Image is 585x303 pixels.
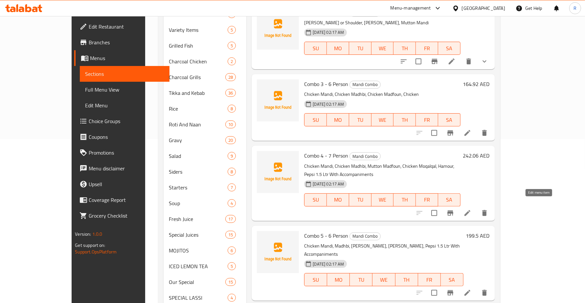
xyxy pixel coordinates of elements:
[169,247,228,254] div: MOJITOS
[228,26,236,34] div: items
[448,57,456,65] a: Edit menu item
[164,180,246,195] div: Starters7
[169,215,225,223] span: Fresh Juice
[307,275,325,285] span: SU
[427,54,442,69] button: Branch-specific-item
[394,193,416,206] button: TH
[226,232,236,238] span: 15
[416,42,438,55] button: FR
[327,113,349,126] button: MO
[74,208,169,224] a: Grocery Checklist
[350,273,372,286] button: TU
[477,54,492,69] button: show more
[310,101,347,107] span: [DATE] 02:17 AM
[74,34,169,50] a: Branches
[74,145,169,161] a: Promotions
[418,195,436,205] span: FR
[442,285,458,301] button: Branch-specific-item
[228,295,236,301] span: 4
[441,115,458,125] span: SA
[228,42,236,50] div: items
[352,44,369,53] span: TU
[164,195,246,211] div: Soup4
[329,115,347,125] span: MO
[427,206,441,220] span: Select to update
[352,195,369,205] span: TU
[304,113,327,126] button: SU
[169,120,225,128] span: Roti And Naan
[228,57,236,65] div: items
[396,195,413,205] span: TH
[396,44,413,53] span: TH
[304,42,327,55] button: SU
[349,152,381,160] div: Mandi Combo
[257,79,299,121] img: Combo 3 - 6 Person
[228,184,236,191] div: items
[310,181,347,187] span: [DATE] 02:17 AM
[463,289,471,297] a: Edit menu item
[463,8,490,17] h6: 343.14 AED
[89,23,164,31] span: Edit Restaurant
[169,231,225,239] span: Special Juices
[371,113,394,126] button: WE
[74,113,169,129] a: Choice Groups
[164,227,246,243] div: Special Juices15
[396,54,412,69] button: sort-choices
[169,42,228,50] span: Grilled Fish
[228,27,236,33] span: 5
[226,216,236,222] span: 17
[327,193,349,206] button: MO
[416,193,438,206] button: FR
[75,248,117,256] a: Support.OpsPlatform
[418,115,436,125] span: FR
[443,275,461,285] span: SA
[441,195,458,205] span: SA
[164,22,246,38] div: Variety Items5
[228,168,236,176] div: items
[75,241,105,249] span: Get support on:
[349,193,371,206] button: TU
[421,275,438,285] span: FR
[74,161,169,176] a: Menu disclaimer
[89,164,164,172] span: Menu disclaimer
[330,275,347,285] span: MO
[164,274,246,290] div: Our Special15
[481,57,488,65] svg: Show Choices
[228,43,236,49] span: 5
[169,152,228,160] span: Salad
[228,152,236,160] div: items
[398,275,416,285] span: TH
[169,89,225,97] span: Tikka and Kebab
[80,66,169,82] a: Sections
[226,90,236,96] span: 36
[310,29,347,35] span: [DATE] 02:17 AM
[442,125,458,141] button: Branch-specific-item
[477,285,492,301] button: delete
[304,193,327,206] button: SU
[89,149,164,157] span: Promotions
[349,42,371,55] button: TU
[169,73,225,81] span: Charcoal Grills
[169,294,228,302] span: SPECIAL LASSI
[329,195,347,205] span: MO
[169,184,228,191] span: Starters
[169,105,228,113] span: Rice
[442,205,458,221] button: Branch-specific-item
[329,44,347,53] span: MO
[477,125,492,141] button: delete
[85,101,164,109] span: Edit Menu
[350,81,380,88] span: Mandi Combo
[304,151,348,161] span: Combo 4 - 7 Person
[89,117,164,125] span: Choice Groups
[89,212,164,220] span: Grocery Checklist
[374,195,391,205] span: WE
[327,42,349,55] button: MO
[374,44,391,53] span: WE
[372,273,395,286] button: WE
[396,115,413,125] span: TH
